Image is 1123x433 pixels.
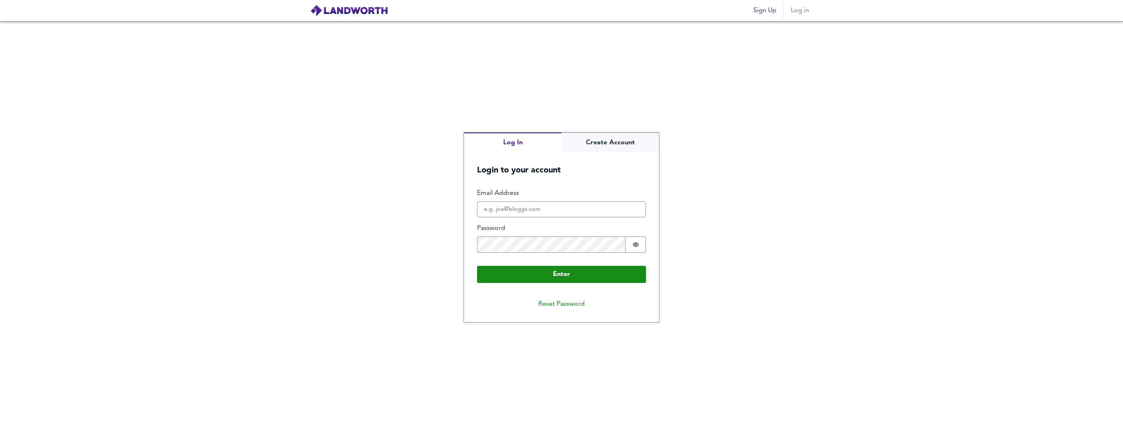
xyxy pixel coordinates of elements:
h5: Login to your account [464,152,659,176]
img: logo [310,4,388,17]
button: Reset Password [532,296,591,312]
button: Log In [464,133,561,152]
button: Enter [477,266,646,283]
span: Log in [790,5,810,16]
button: Log in [787,2,813,19]
label: Email Address [477,189,646,198]
span: Sign Up [753,5,777,16]
button: Create Account [561,133,659,152]
input: e.g. joe@bloggs.com [477,201,646,218]
button: Sign Up [750,2,780,19]
label: Password [477,224,646,233]
button: Show password [626,236,646,253]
